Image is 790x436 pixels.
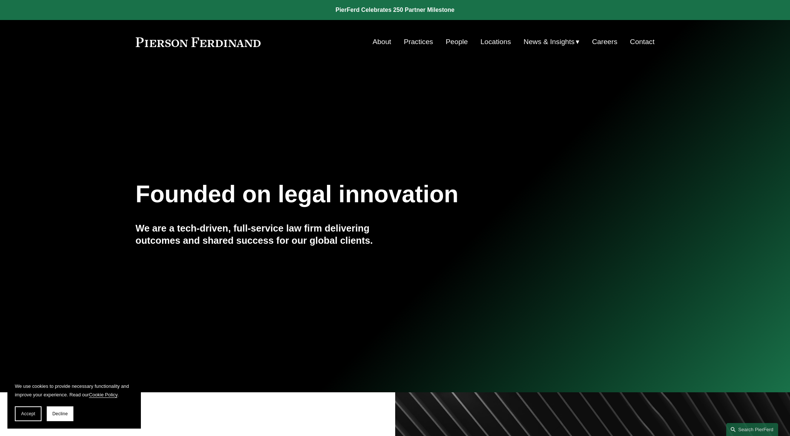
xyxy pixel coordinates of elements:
span: News & Insights [523,36,575,49]
h4: We are a tech-driven, full-service law firm delivering outcomes and shared success for our global... [136,222,395,246]
span: Decline [52,411,68,416]
a: Cookie Policy [89,392,118,397]
a: Locations [480,35,511,49]
a: About [373,35,391,49]
button: Decline [47,406,73,421]
h1: Founded on legal innovation [136,181,568,208]
button: Accept [15,406,42,421]
p: We use cookies to provide necessary functionality and improve your experience. Read our . [15,382,133,399]
a: People [446,35,468,49]
span: Accept [21,411,35,416]
a: Search this site [726,423,778,436]
a: Careers [592,35,617,49]
a: Practices [404,35,433,49]
a: Contact [630,35,654,49]
section: Cookie banner [7,375,141,429]
a: folder dropdown [523,35,579,49]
